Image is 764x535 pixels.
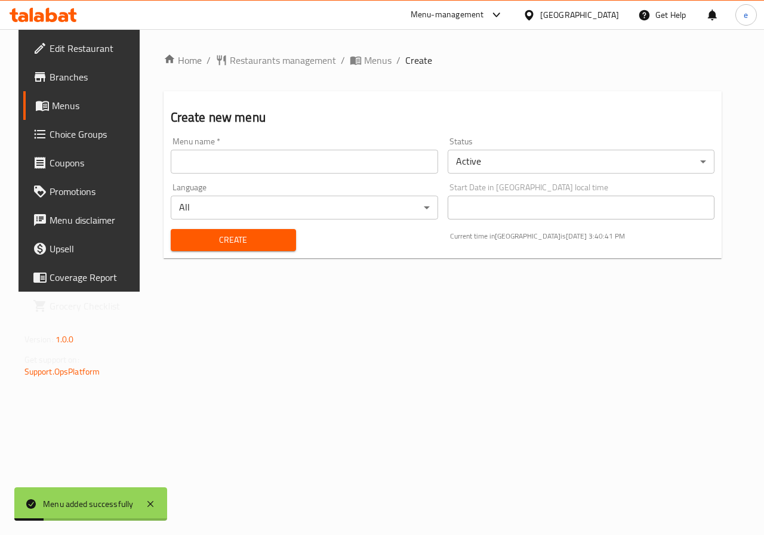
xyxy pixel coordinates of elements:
[411,8,484,22] div: Menu-management
[50,70,137,84] span: Branches
[24,332,54,347] span: Version:
[171,229,296,251] button: Create
[50,156,137,170] span: Coupons
[50,127,137,141] span: Choice Groups
[171,196,438,219] div: All
[405,53,432,67] span: Create
[24,352,79,367] span: Get support on:
[396,53,401,67] li: /
[23,120,146,149] a: Choice Groups
[56,332,74,347] span: 1.0.0
[180,233,286,248] span: Create
[207,53,211,67] li: /
[364,53,392,67] span: Menus
[540,8,619,21] div: [GEOGRAPHIC_DATA]
[24,364,100,379] a: Support.OpsPlatform
[215,53,336,67] a: Restaurants management
[230,53,336,67] span: Restaurants management
[744,8,748,21] span: e
[50,41,137,55] span: Edit Restaurant
[23,263,146,292] a: Coverage Report
[52,98,137,113] span: Menus
[43,497,134,511] div: Menu added successfully
[164,53,202,67] a: Home
[50,299,137,313] span: Grocery Checklist
[164,53,722,67] nav: breadcrumb
[450,231,715,242] p: Current time in [GEOGRAPHIC_DATA] is [DATE] 3:40:41 PM
[171,109,715,126] h2: Create new menu
[23,177,146,206] a: Promotions
[23,149,146,177] a: Coupons
[23,234,146,263] a: Upsell
[23,292,146,320] a: Grocery Checklist
[341,53,345,67] li: /
[50,242,137,256] span: Upsell
[50,213,137,227] span: Menu disclaimer
[23,206,146,234] a: Menu disclaimer
[448,150,715,174] div: Active
[23,34,146,63] a: Edit Restaurant
[23,91,146,120] a: Menus
[350,53,392,67] a: Menus
[171,150,438,174] input: Please enter Menu name
[23,63,146,91] a: Branches
[50,270,137,284] span: Coverage Report
[50,184,137,199] span: Promotions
